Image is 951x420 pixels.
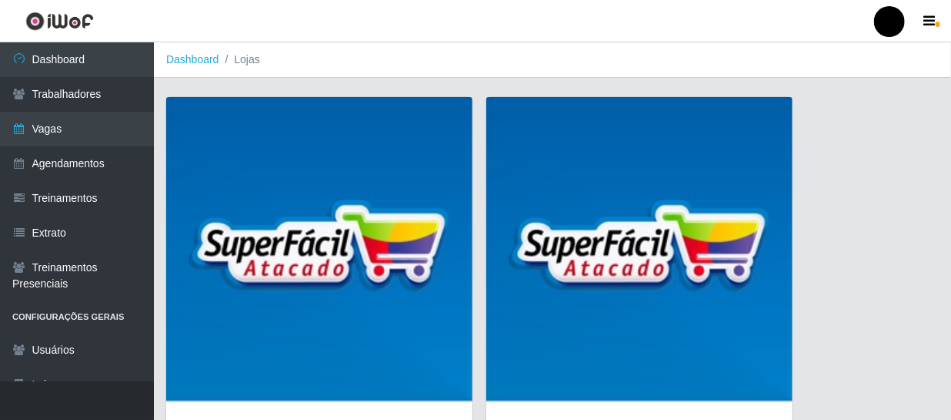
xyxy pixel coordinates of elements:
[166,53,219,66] a: Dashboard
[25,12,94,31] img: CoreUI Logo
[486,97,792,404] img: cardImg
[219,52,260,68] li: Lojas
[154,42,951,78] nav: breadcrumb
[166,97,472,404] img: cardImg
